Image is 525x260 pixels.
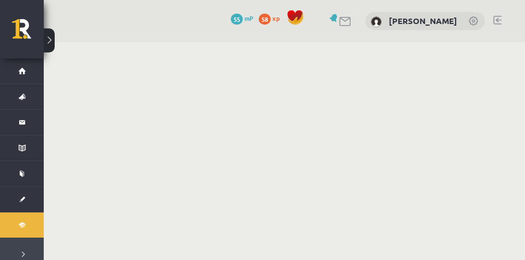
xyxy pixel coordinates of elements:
[272,14,279,22] span: xp
[389,15,457,26] a: [PERSON_NAME]
[259,14,271,25] span: 58
[231,14,243,25] span: 55
[259,14,285,22] a: 58 xp
[244,14,253,22] span: mP
[371,16,382,27] img: Jana Baranova
[12,19,44,46] a: Rīgas 1. Tālmācības vidusskola
[231,14,253,22] a: 55 mP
